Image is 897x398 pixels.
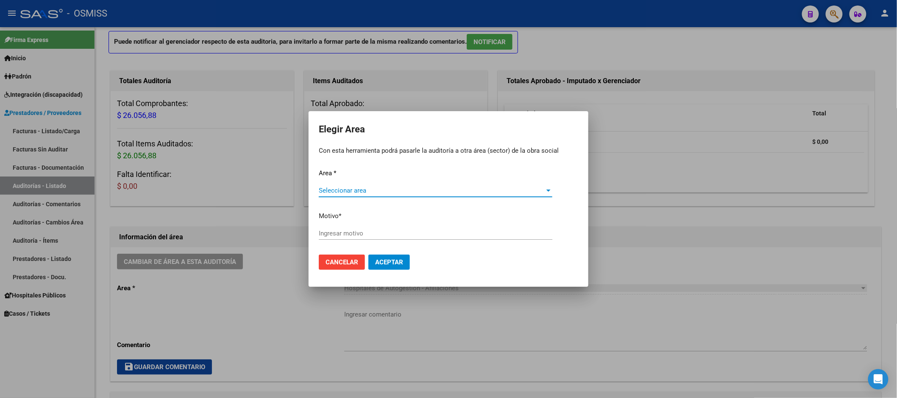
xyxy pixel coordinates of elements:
span: Cancelar [326,258,358,266]
span: Aceptar [375,258,403,266]
h2: Elegir Area [319,121,578,137]
div: Open Intercom Messenger [868,369,889,390]
span: Seleccionar area [319,187,545,194]
p: Motivo [319,211,578,221]
button: Aceptar [368,255,410,270]
p: Area * [319,168,578,178]
button: Cancelar [319,255,365,270]
p: Con esta herramienta podrá pasarle la auditoría a otra área (sector) de la obra social [319,146,578,156]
